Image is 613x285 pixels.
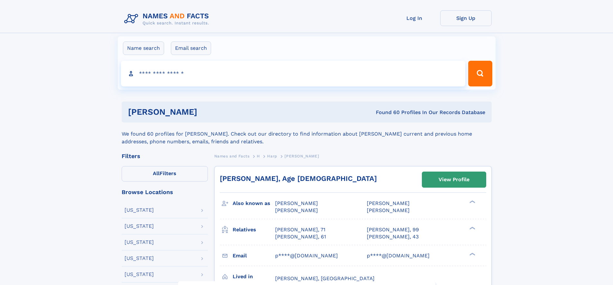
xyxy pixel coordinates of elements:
[153,170,160,176] span: All
[275,275,375,281] span: [PERSON_NAME], [GEOGRAPHIC_DATA]
[267,154,277,158] span: Harp
[122,166,208,182] label: Filters
[233,250,275,261] h3: Email
[123,41,164,55] label: Name search
[125,224,154,229] div: [US_STATE]
[125,256,154,261] div: [US_STATE]
[233,271,275,282] h3: Lived in
[171,41,211,55] label: Email search
[220,174,377,183] a: [PERSON_NAME], Age [DEMOGRAPHIC_DATA]
[468,226,476,230] div: ❯
[389,10,440,26] a: Log In
[468,252,476,256] div: ❯
[275,226,325,233] a: [PERSON_NAME], 71
[439,172,469,187] div: View Profile
[422,172,486,187] a: View Profile
[214,152,250,160] a: Names and Facts
[275,233,326,240] a: [PERSON_NAME], 61
[122,153,208,159] div: Filters
[284,154,319,158] span: [PERSON_NAME]
[121,61,466,86] input: search input
[267,152,277,160] a: Harp
[128,108,287,116] h1: [PERSON_NAME]
[125,240,154,245] div: [US_STATE]
[125,272,154,277] div: [US_STATE]
[257,152,260,160] a: H
[257,154,260,158] span: H
[122,122,492,146] div: We found 60 profiles for [PERSON_NAME]. Check out our directory to find information about [PERSON...
[468,61,492,86] button: Search Button
[122,189,208,195] div: Browse Locations
[275,207,318,213] span: [PERSON_NAME]
[468,200,476,204] div: ❯
[125,208,154,213] div: [US_STATE]
[122,10,214,28] img: Logo Names and Facts
[367,200,410,206] span: [PERSON_NAME]
[367,226,419,233] a: [PERSON_NAME], 99
[440,10,492,26] a: Sign Up
[286,109,485,116] div: Found 60 Profiles In Our Records Database
[233,198,275,209] h3: Also known as
[367,233,419,240] a: [PERSON_NAME], 43
[233,224,275,235] h3: Relatives
[275,200,318,206] span: [PERSON_NAME]
[367,207,410,213] span: [PERSON_NAME]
